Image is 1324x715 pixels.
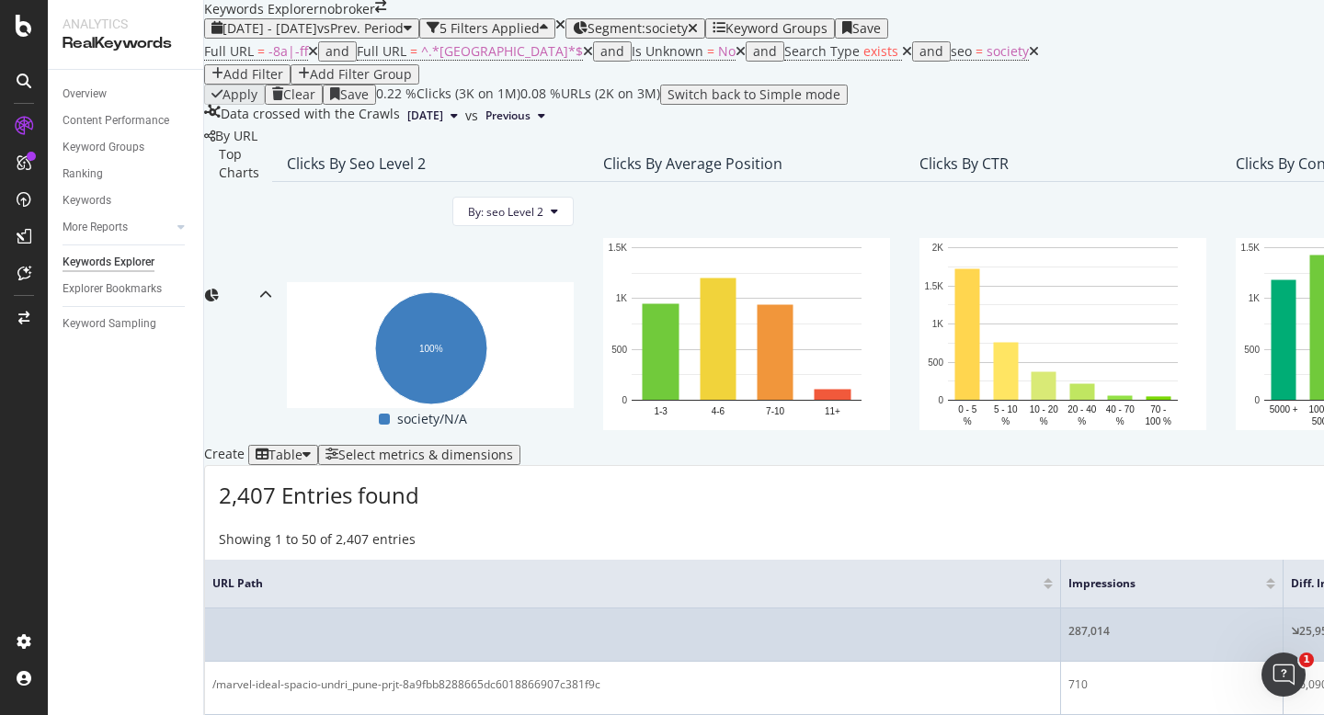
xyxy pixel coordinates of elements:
[291,64,419,85] button: Add Filter Group
[565,18,705,39] button: Segment:society
[212,575,1016,592] span: URL Path
[63,33,188,54] div: RealKeywords
[825,406,840,416] text: 11+
[835,18,888,39] button: Save
[63,85,107,104] div: Overview
[1001,416,1010,426] text: %
[784,42,860,60] span: Search Type
[951,42,972,60] span: seo
[712,406,725,416] text: 4-6
[421,42,583,60] span: ^.*[GEOGRAPHIC_DATA]*$
[317,19,404,37] span: vs Prev. Period
[718,42,736,60] span: No
[964,416,972,426] text: %
[219,480,419,510] span: 2,407 Entries found
[63,279,162,299] div: Explorer Bookmarks
[419,344,443,354] text: 100%
[63,15,188,33] div: Analytics
[257,42,265,60] span: =
[221,105,400,127] div: Data crossed with the Crawls
[919,154,1009,173] div: Clicks By CTR
[863,42,898,60] span: exists
[919,44,943,59] div: and
[668,87,840,102] div: Switch back to Simple mode
[397,408,467,430] span: society/N/A
[63,253,154,272] div: Keywords Explorer
[1150,404,1166,414] text: 70 -
[215,127,257,144] span: By URL
[439,21,540,36] div: 5 Filters Applied
[248,445,318,465] button: Table
[608,243,627,253] text: 1.5K
[919,238,1206,430] svg: A chart.
[204,18,419,39] button: [DATE] - [DATE]vsPrev. Period
[632,42,703,60] span: Is Unknown
[1040,416,1048,426] text: %
[1146,416,1171,426] text: 100 %
[1030,404,1059,414] text: 10 - 20
[219,145,259,445] div: Top Charts
[603,154,782,173] div: Clicks By Average Position
[407,108,443,124] span: 2025 Sep. 1st
[1068,676,1275,693] div: 710
[912,41,951,62] button: and
[204,64,291,85] button: Add Filter
[753,44,777,59] div: and
[268,448,302,462] div: Table
[318,41,357,62] button: and
[1270,404,1298,414] text: 5000 +
[593,41,632,62] button: and
[63,279,190,299] a: Explorer Bookmarks
[994,404,1018,414] text: 5 - 10
[287,154,426,173] div: Clicks By seo Level 2
[924,281,943,291] text: 1.5K
[63,111,190,131] a: Content Performance
[654,406,668,416] text: 1-3
[63,253,190,272] a: Keywords Explorer
[318,445,520,465] button: Select metrics & dimensions
[63,314,190,334] a: Keyword Sampling
[766,406,784,416] text: 7-10
[63,111,169,131] div: Content Performance
[63,218,128,237] div: More Reports
[410,42,417,60] span: =
[465,107,478,125] span: vs
[555,18,565,31] div: times
[204,445,318,465] div: Create
[976,42,983,60] span: =
[63,191,190,210] a: Keywords
[223,67,283,82] div: Add Filter
[987,42,1029,60] span: society
[287,282,574,408] svg: A chart.
[212,676,1053,693] div: /marvel-ideal-spacio-undri_pune-prjt-8a9fbb8288665dc6018866907c381f9c
[600,44,624,59] div: and
[616,294,628,304] text: 1K
[468,204,543,220] span: By: seo Level 2
[520,85,660,105] div: 0.08 % URLs ( 2K on 3M )
[63,191,111,210] div: Keywords
[325,44,349,59] div: and
[63,218,172,237] a: More Reports
[1116,416,1124,426] text: %
[63,314,156,334] div: Keyword Sampling
[63,165,103,184] div: Ranking
[938,395,943,405] text: 0
[932,243,944,253] text: 2K
[268,42,308,60] span: -8a|-ff
[478,105,553,127] button: Previous
[1068,623,1275,640] div: 287,014
[705,18,835,39] button: Keyword Groups
[63,138,190,157] a: Keyword Groups
[1068,575,1238,592] span: Impressions
[204,127,257,145] div: legacy label
[283,87,315,102] div: Clear
[204,42,254,60] span: Full URL
[265,85,323,105] button: Clear
[400,105,465,127] button: [DATE]
[1106,404,1136,414] text: 40 - 70
[323,85,376,105] button: Save
[1254,395,1260,405] text: 0
[357,42,406,60] span: Full URL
